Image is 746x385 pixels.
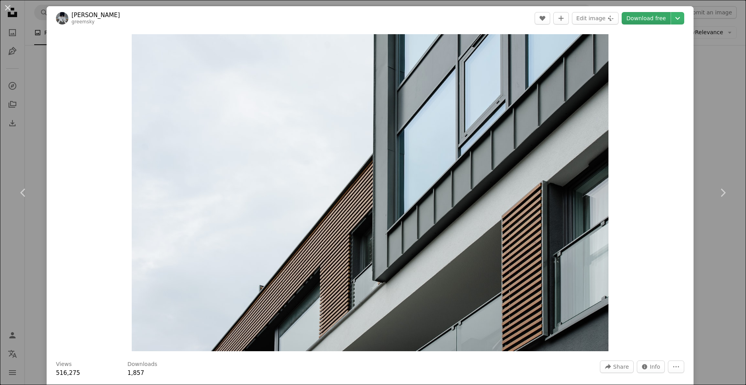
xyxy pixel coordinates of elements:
[132,34,608,351] button: Zoom in on this image
[56,12,68,24] img: Go to Adam Przeniewski's profile
[127,369,144,376] span: 1,857
[650,361,661,373] span: Info
[613,361,629,373] span: Share
[668,361,684,373] button: More Actions
[127,361,157,368] h3: Downloads
[622,12,671,24] a: Download free
[132,34,608,351] img: grey and brown building low angle photo
[699,155,746,230] a: Next
[671,12,684,24] button: Choose download size
[572,12,619,24] button: Edit image
[56,369,80,376] span: 516,275
[56,361,72,368] h3: Views
[637,361,665,373] button: Stats about this image
[535,12,550,24] button: Like
[600,361,633,373] button: Share this image
[71,11,120,19] a: [PERSON_NAME]
[553,12,569,24] button: Add to Collection
[71,19,95,24] a: greemsky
